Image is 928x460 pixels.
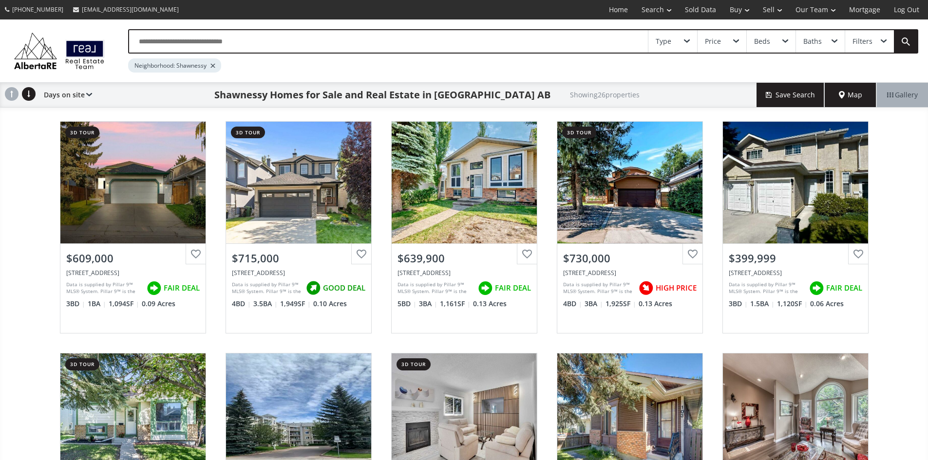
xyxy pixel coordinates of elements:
[713,111,878,343] a: $399,999[STREET_ADDRESS]Data is supplied by Pillar 9™ MLS® System. Pillar 9™ is the owner of the ...
[88,299,106,309] span: 1 BA
[636,278,656,298] img: rating icon
[475,278,495,298] img: rating icon
[729,251,862,266] div: $399,999
[563,269,697,277] div: 318 Shawnessy Drive SW, Calgary, AB T2Y1R2
[839,90,862,100] span: Map
[381,111,547,343] a: $639,900[STREET_ADDRESS]Data is supplied by Pillar 9™ MLS® System. Pillar 9™ is the owner of the ...
[729,299,748,309] span: 3 BD
[419,299,437,309] span: 3 BA
[754,38,770,45] div: Beds
[10,30,109,72] img: Logo
[656,38,671,45] div: Type
[563,281,634,295] div: Data is supplied by Pillar 9™ MLS® System. Pillar 9™ is the owner of the copyright in its MLS® Sy...
[216,111,381,343] a: 3d tour$715,000[STREET_ADDRESS]Data is supplied by Pillar 9™ MLS® System. Pillar 9™ is the owner ...
[66,269,200,277] div: 16218 Shawbrooke Road SW, Calgary, AB T2Y 3C1
[825,83,876,107] div: Map
[803,38,822,45] div: Baths
[144,278,164,298] img: rating icon
[852,38,872,45] div: Filters
[440,299,471,309] span: 1,161 SF
[82,5,179,14] span: [EMAIL_ADDRESS][DOMAIN_NAME]
[887,90,918,100] span: Gallery
[398,251,531,266] div: $639,900
[639,299,672,309] span: 0.13 Acres
[810,299,844,309] span: 0.06 Acres
[164,283,200,293] span: FAIR DEAL
[109,299,139,309] span: 1,094 SF
[232,281,301,295] div: Data is supplied by Pillar 9™ MLS® System. Pillar 9™ is the owner of the copyright in its MLS® Sy...
[729,281,804,295] div: Data is supplied by Pillar 9™ MLS® System. Pillar 9™ is the owner of the copyright in its MLS® Sy...
[606,299,636,309] span: 1,925 SF
[495,283,531,293] span: FAIR DEAL
[473,299,507,309] span: 0.13 Acres
[323,283,365,293] span: GOOD DEAL
[39,83,92,107] div: Days on site
[807,278,826,298] img: rating icon
[66,299,85,309] span: 3 BD
[777,299,808,309] span: 1,120 SF
[280,299,311,309] span: 1,949 SF
[656,283,697,293] span: HIGH PRICE
[563,299,582,309] span: 4 BD
[876,83,928,107] div: Gallery
[232,269,365,277] div: 16 Shawbrooke Park SW, Calgary, AB T2Y 4L8
[757,83,825,107] button: Save Search
[750,299,775,309] span: 1.5 BA
[826,283,862,293] span: FAIR DEAL
[66,281,142,295] div: Data is supplied by Pillar 9™ MLS® System. Pillar 9™ is the owner of the copyright in its MLS® Sy...
[50,111,216,343] a: 3d tour$609,000[STREET_ADDRESS]Data is supplied by Pillar 9™ MLS® System. Pillar 9™ is the owner ...
[214,88,550,102] h1: Shawnessy Homes for Sale and Real Estate in [GEOGRAPHIC_DATA] AB
[705,38,721,45] div: Price
[12,5,63,14] span: [PHONE_NUMBER]
[68,0,184,18] a: [EMAIL_ADDRESS][DOMAIN_NAME]
[313,299,347,309] span: 0.10 Acres
[398,269,531,277] div: 77 Shawfield Way SW, Calgary, AB T2Y2Y1
[585,299,603,309] span: 3 BA
[563,251,697,266] div: $730,000
[570,91,640,98] h2: Showing 26 properties
[128,58,221,73] div: Neighborhood: Shawnessy
[232,251,365,266] div: $715,000
[303,278,323,298] img: rating icon
[398,281,473,295] div: Data is supplied by Pillar 9™ MLS® System. Pillar 9™ is the owner of the copyright in its MLS® Sy...
[66,251,200,266] div: $609,000
[398,299,417,309] span: 5 BD
[547,111,713,343] a: 3d tour$730,000[STREET_ADDRESS]Data is supplied by Pillar 9™ MLS® System. Pillar 9™ is the owner ...
[253,299,278,309] span: 3.5 BA
[232,299,251,309] span: 4 BD
[142,299,175,309] span: 0.09 Acres
[729,269,862,277] div: 244 Shawinigan Drive SW, Calgary, AB T2Y 3B4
